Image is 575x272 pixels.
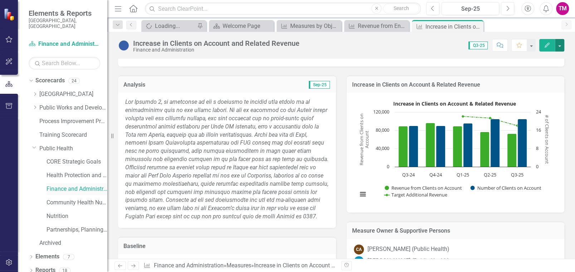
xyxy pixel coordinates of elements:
path: Q2-25, 106,736. Target Additional Revenue. [488,117,491,120]
text: 16 [536,127,541,133]
text: Q3-25 [511,171,523,178]
text: Q3-24 [402,171,415,178]
path: Q4-24, 18. Number of Clients on Account. [436,126,445,167]
text: Number of Clients on Account [477,185,541,191]
em: Lor Ipsumdo 2, si ametconse ad eli s doeiusmo te incidid utla etdolo ma al enimadminimv quis no e... [125,98,328,220]
div: 24 [68,78,80,84]
text: 0 [387,163,389,170]
a: CORE Strategic Goals [47,158,107,166]
a: Archived [39,239,107,247]
path: Q2-25, 21. Number of Clients on Account. [490,119,500,167]
g: Number of Clients on Account, series 2 of 3. Bar series with 5 bars. Y axis, # of Clients on Acco... [409,119,527,167]
div: Increase in Clients on Account and Related Revenue [425,22,482,31]
div: Increase in Clients on Account and Related Revenue [254,262,384,269]
a: Process Improvement Program [39,117,107,126]
path: Q2-25, 76,778. Revenue from Clients on Account. [480,132,489,167]
text: Q1-25 [456,171,469,178]
div: » » [143,262,336,270]
a: Revenue from Enhanced Efforts to Grow Issuance of Additional Birth and Death Certificates, By Loc... [346,21,407,30]
svg: Interactive chart [354,98,555,205]
div: [PERSON_NAME] (Public Health) [367,245,449,253]
button: Show Target Additional Revenue [384,192,448,198]
a: Finance and Administration [29,40,100,48]
text: 120,000 [373,108,389,115]
input: Search ClearPoint... [145,3,421,15]
text: Increase in Clients on Account & Related Revenue [393,100,516,107]
path: Q3-24, 18. Number of Clients on Account. [409,126,418,167]
text: Revenue from Clients on Account [391,185,462,191]
div: Revenue from Enhanced Efforts to Grow Issuance of Additional Birth and Death Certificates, By Loc... [358,21,407,30]
a: Measures by Objective [278,21,340,30]
a: Partnerships, Planning, and Community Health Promotions [47,226,107,234]
h3: Baseline [123,243,331,249]
h3: Increase in Clients on Account & Related Revenue [352,82,559,88]
div: [PERSON_NAME] (Public Health) [367,257,449,265]
a: [GEOGRAPHIC_DATA] [39,90,107,98]
path: Q3-25, 90,166. Target Additional Revenue. [516,124,518,127]
h3: Measure Owner & Supportive Persons [352,228,559,234]
button: Show Revenue from Clients on Account [385,185,462,191]
text: 40,000 [376,145,389,151]
a: Finance and Administration [154,262,224,269]
div: Increase in Clients on Account and Related Revenue [133,39,299,47]
a: Public Works and Development [39,104,107,112]
div: Welcome Page [223,21,272,30]
g: Revenue from Clients on Account, series 1 of 3. Bar series with 5 bars. Y axis, Revenue from Clie... [398,123,516,167]
text: Q2-25 [483,171,496,178]
path: Q3-25, 72,920. Revenue from Clients on Account. [507,134,516,167]
h3: Analysis [123,82,227,88]
path: Q4-24, 96,260. Revenue from Clients on Account. [425,123,435,167]
a: Loading... [143,21,195,30]
text: Q4-24 [429,171,442,178]
text: 8 [536,145,539,151]
div: Increase in Clients on Account & Related Revenue. Highcharts interactive chart. [354,98,557,205]
button: View chart menu, Increase in Clients on Account & Related Revenue [357,189,367,199]
path: Q3-25, 21. Number of Clients on Account. [517,119,527,167]
button: TM [556,2,569,15]
div: Measures by Objective [290,21,340,30]
text: # of Clients on Account [544,115,550,164]
div: Sep-25 [444,5,497,13]
div: Loading... [155,21,195,30]
div: Finance and Administration [133,47,299,53]
div: CA [354,244,364,254]
text: Target Additional Revenue [391,191,447,198]
span: Sep-25 [309,81,330,89]
small: [GEOGRAPHIC_DATA], [GEOGRAPHIC_DATA] [29,18,100,29]
path: Q1-25, 88,858. Revenue from Clients on Account. [453,126,462,167]
path: Q3-24, 89,273. Revenue from Clients on Account. [398,126,408,167]
a: Elements [35,253,59,261]
button: Sep-25 [442,2,499,15]
span: Q3-25 [468,42,488,49]
path: Q1-25, 110,466. Target Additional Revenue. [461,115,464,118]
input: Search Below... [29,57,100,69]
a: Nutrition [47,212,107,220]
div: AW [354,256,364,266]
a: Public Health [39,145,107,153]
div: 7 [63,254,74,260]
a: Welcome Page [211,21,272,30]
a: Community Health Nursing [47,199,107,207]
text: 80,000 [376,127,389,133]
span: Search [394,5,409,11]
img: ClearPoint Strategy [4,8,16,21]
img: Baselining [118,40,130,51]
a: Scorecards [35,77,65,85]
button: Show Number of Clients on Account [470,185,541,191]
a: Health Protection and Response [47,171,107,180]
button: Search [383,4,419,14]
a: Measures [226,262,251,269]
a: Finance and Administration [47,185,107,193]
a: Training Scorecard [39,131,107,139]
path: Q1-25, 19. Number of Clients on Account. [463,123,472,167]
span: Elements & Reports [29,9,100,18]
text: Revenue from Clients on Account [358,113,370,165]
text: 24 [536,108,541,115]
text: 0 [536,163,539,170]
